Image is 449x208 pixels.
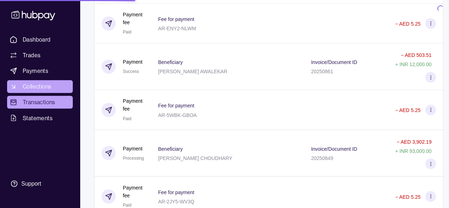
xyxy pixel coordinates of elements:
p: Invoice/Document ID [311,146,357,151]
a: Trades [7,49,73,62]
p: − AED 5.25 [395,194,420,199]
span: Paid [123,202,131,207]
span: Collections [23,82,51,91]
p: 20250849 [311,155,333,161]
a: Dashboard [7,33,73,46]
p: [PERSON_NAME] CHOUDHARY [158,155,232,161]
p: Fee for payment [158,16,194,22]
p: [PERSON_NAME] AWALEKAR [158,69,227,74]
a: Support [7,176,73,191]
p: AR-5WBK-GBOA [158,112,197,118]
p: Payment [123,144,144,152]
span: Transactions [23,98,55,106]
span: Dashboard [23,35,51,44]
p: − AED 5.25 [395,107,420,113]
p: Payment fee [123,11,144,26]
p: Payment [123,58,142,66]
p: 20250861 [311,69,333,74]
span: Success [123,69,139,74]
a: Transactions [7,96,73,108]
p: + INR 12,000.00 [395,62,431,67]
span: Statements [23,113,53,122]
p: Beneficiary [158,146,182,151]
span: Payments [23,66,48,75]
a: Statements [7,111,73,124]
p: AR-ENY2-NLWM [158,26,196,31]
p: Payment fee [123,183,144,199]
a: Payments [7,64,73,77]
p: + INR 93,000.00 [395,148,431,154]
span: Paid [123,116,131,121]
span: Processing [123,155,144,160]
p: Fee for payment [158,189,194,195]
a: Collections [7,80,73,93]
p: AR-2JY5-WV3Q [158,198,194,204]
p: Fee for payment [158,103,194,108]
span: Trades [23,51,40,59]
p: − AED 5.25 [395,21,420,27]
div: Support [21,180,41,187]
p: − AED 3,902.19 [396,139,431,144]
p: Invoice/Document ID [311,59,357,65]
p: Payment fee [123,97,144,113]
p: Beneficiary [158,59,182,65]
span: Paid [123,30,131,34]
p: − AED 503.51 [401,52,432,58]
